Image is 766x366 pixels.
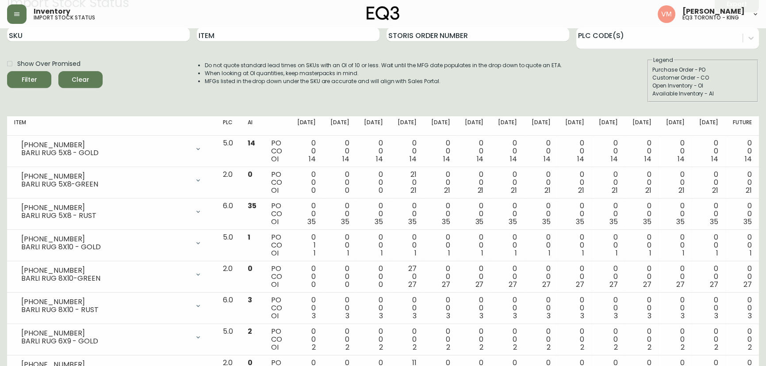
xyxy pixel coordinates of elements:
[531,233,551,257] div: 0 0
[632,202,651,226] div: 0 0
[598,233,618,257] div: 0 0
[330,171,349,194] div: 0 0
[431,233,450,257] div: 0 0
[632,328,651,351] div: 0 0
[665,139,685,163] div: 0 0
[271,296,283,320] div: PO CO
[598,139,618,163] div: 0 0
[34,15,95,20] h5: import stock status
[632,171,651,194] div: 0 0
[248,169,253,179] span: 0
[309,154,316,164] span: 14
[21,306,189,314] div: BARLI RUG 8X10 - RUST
[464,328,484,351] div: 0 0
[410,185,417,195] span: 21
[375,217,383,227] span: 35
[479,311,483,321] span: 3
[558,116,591,136] th: [DATE]
[692,116,725,136] th: [DATE]
[21,235,189,243] div: [PHONE_NUMBER]
[531,328,551,351] div: 0 0
[341,217,349,227] span: 35
[644,154,651,164] span: 14
[410,154,417,164] span: 14
[345,311,349,321] span: 3
[271,265,283,289] div: PO CO
[711,154,718,164] span: 14
[397,233,417,257] div: 0 0
[710,217,718,227] span: 35
[397,296,417,320] div: 0 0
[330,265,349,289] div: 0 0
[475,217,483,227] span: 35
[479,342,483,352] span: 2
[364,171,383,194] div: 0 0
[544,185,551,195] span: 21
[464,265,484,289] div: 0 0
[750,248,752,258] span: 1
[330,139,349,163] div: 0 0
[524,116,558,136] th: [DATE]
[345,279,349,290] span: 0
[14,328,209,347] div: [PHONE_NUMBER]BARLI RUG 6X9 - GOLD
[390,116,424,136] th: [DATE]
[431,265,450,289] div: 0 0
[216,116,241,136] th: PLC
[330,233,349,257] div: 0 0
[542,279,551,290] span: 27
[544,154,551,164] span: 14
[216,293,241,324] td: 6.0
[490,116,524,136] th: [DATE]
[665,328,685,351] div: 0 0
[345,342,349,352] span: 2
[748,342,752,352] span: 2
[477,185,483,195] span: 21
[510,154,517,164] span: 14
[665,233,685,257] div: 0 0
[580,342,584,352] span: 2
[356,116,390,136] th: [DATE]
[271,171,283,194] div: PO CO
[712,185,718,195] span: 21
[748,311,752,321] span: 3
[576,279,584,290] span: 27
[323,116,356,136] th: [DATE]
[7,71,51,88] button: Filter
[381,248,383,258] span: 1
[21,298,189,306] div: [PHONE_NUMBER]
[591,116,625,136] th: [DATE]
[542,217,551,227] span: 35
[364,265,383,289] div: 0 0
[710,279,718,290] span: 27
[498,296,517,320] div: 0 0
[431,139,450,163] div: 0 0
[678,154,685,164] span: 14
[248,201,257,211] span: 35
[216,198,241,230] td: 6.0
[513,342,517,352] span: 2
[7,116,216,136] th: Item
[379,311,383,321] span: 3
[511,185,517,195] span: 21
[311,279,316,290] span: 0
[345,185,349,195] span: 0
[14,296,209,316] div: [PHONE_NUMBER]BARLI RUG 8X10 - RUST
[611,154,618,164] span: 14
[271,342,279,352] span: OI
[649,248,651,258] span: 1
[307,217,316,227] span: 35
[216,136,241,167] td: 5.0
[464,202,484,226] div: 0 0
[296,202,316,226] div: 0 0
[714,311,718,321] span: 3
[379,342,383,352] span: 2
[681,342,685,352] span: 2
[732,139,752,163] div: 0 0
[271,233,283,257] div: PO CO
[598,296,618,320] div: 0 0
[625,116,659,136] th: [DATE]
[21,267,189,274] div: [PHONE_NUMBER]
[582,248,584,258] span: 1
[330,202,349,226] div: 0 0
[699,328,718,351] div: 0 0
